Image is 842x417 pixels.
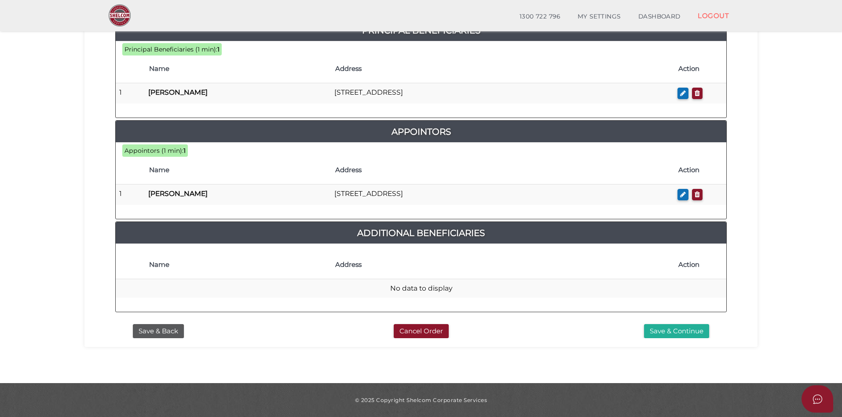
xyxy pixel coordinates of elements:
[335,261,670,269] h4: Address
[394,324,449,339] button: Cancel Order
[217,45,220,53] b: 1
[149,166,326,174] h4: Name
[678,65,722,73] h4: Action
[116,279,726,298] td: No data to display
[644,324,709,339] button: Save & Continue
[511,8,569,26] a: 1300 722 796
[116,226,726,240] a: Additional Beneficiaries
[630,8,689,26] a: DASHBOARD
[148,88,208,96] b: [PERSON_NAME]
[149,261,326,269] h4: Name
[331,184,674,205] td: [STREET_ADDRESS]
[149,65,326,73] h4: Name
[678,166,722,174] h4: Action
[116,184,145,205] td: 1
[183,147,186,155] b: 1
[116,83,145,103] td: 1
[91,396,751,404] div: © 2025 Copyright Shelcom Corporate Services
[148,189,208,198] b: [PERSON_NAME]
[569,8,630,26] a: MY SETTINGS
[802,385,833,413] button: Open asap
[689,7,738,25] a: LOGOUT
[331,83,674,103] td: [STREET_ADDRESS]
[124,147,183,155] span: Appointors (1 min):
[124,45,217,53] span: Principal Beneficiaries (1 min):
[116,125,726,139] a: Appointors
[133,324,184,339] button: Save & Back
[335,166,670,174] h4: Address
[335,65,670,73] h4: Address
[678,261,722,269] h4: Action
